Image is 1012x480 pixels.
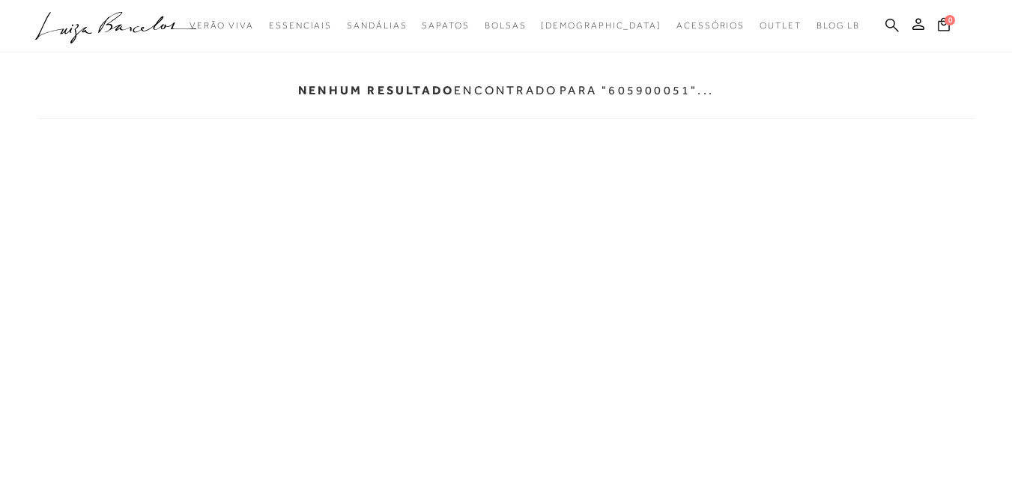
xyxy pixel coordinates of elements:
[816,12,860,40] a: BLOG LB
[541,20,661,31] span: [DEMOGRAPHIC_DATA]
[347,12,407,40] a: categoryNavScreenReaderText
[269,20,332,31] span: Essenciais
[190,12,254,40] a: categoryNavScreenReaderText
[676,12,745,40] a: categoryNavScreenReaderText
[347,20,407,31] span: Sandálias
[422,20,469,31] span: Sapatos
[298,83,557,97] p: encontrado
[760,12,802,40] a: categoryNavScreenReaderText
[485,12,527,40] a: categoryNavScreenReaderText
[269,12,332,40] a: categoryNavScreenReaderText
[422,12,469,40] a: categoryNavScreenReaderText
[298,83,454,97] b: Nenhum resultado
[945,15,955,25] span: 0
[560,83,714,97] p: para "605900051"...
[190,20,254,31] span: Verão Viva
[485,20,527,31] span: Bolsas
[816,20,860,31] span: BLOG LB
[933,16,954,37] button: 0
[541,12,661,40] a: noSubCategoriesText
[760,20,802,31] span: Outlet
[676,20,745,31] span: Acessórios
